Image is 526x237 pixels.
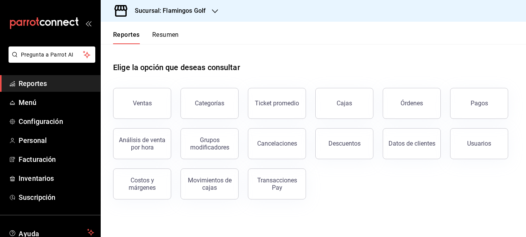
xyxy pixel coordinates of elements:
div: Costos y márgenes [118,177,166,191]
div: Grupos modificadores [186,136,234,151]
div: Ticket promedio [255,100,299,107]
button: Resumen [152,31,179,44]
button: Ventas [113,88,171,119]
span: Facturación [19,154,94,165]
button: open_drawer_menu [85,20,91,26]
span: Suscripción [19,192,94,203]
span: Inventarios [19,173,94,184]
button: Categorías [180,88,239,119]
a: Cajas [315,88,373,119]
button: Transacciones Pay [248,168,306,199]
div: Análisis de venta por hora [118,136,166,151]
div: Usuarios [467,140,491,147]
a: Pregunta a Parrot AI [5,56,95,64]
span: Ayuda [19,228,84,237]
button: Grupos modificadores [180,128,239,159]
button: Datos de clientes [383,128,441,159]
button: Pagos [450,88,508,119]
div: Pagos [471,100,488,107]
div: Transacciones Pay [253,177,301,191]
button: Órdenes [383,88,441,119]
div: navigation tabs [113,31,179,44]
h3: Sucursal: Flamingos Golf [129,6,206,15]
button: Análisis de venta por hora [113,128,171,159]
button: Ticket promedio [248,88,306,119]
span: Configuración [19,116,94,127]
span: Menú [19,97,94,108]
div: Ventas [133,100,152,107]
button: Costos y márgenes [113,168,171,199]
button: Reportes [113,31,140,44]
div: Cancelaciones [257,140,297,147]
button: Pregunta a Parrot AI [9,46,95,63]
button: Movimientos de cajas [180,168,239,199]
span: Pregunta a Parrot AI [21,51,83,59]
h1: Elige la opción que deseas consultar [113,62,240,73]
div: Categorías [195,100,224,107]
div: Descuentos [328,140,361,147]
button: Usuarios [450,128,508,159]
div: Órdenes [401,100,423,107]
button: Cancelaciones [248,128,306,159]
span: Reportes [19,78,94,89]
span: Personal [19,135,94,146]
div: Datos de clientes [388,140,435,147]
div: Cajas [337,99,352,108]
button: Descuentos [315,128,373,159]
div: Movimientos de cajas [186,177,234,191]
